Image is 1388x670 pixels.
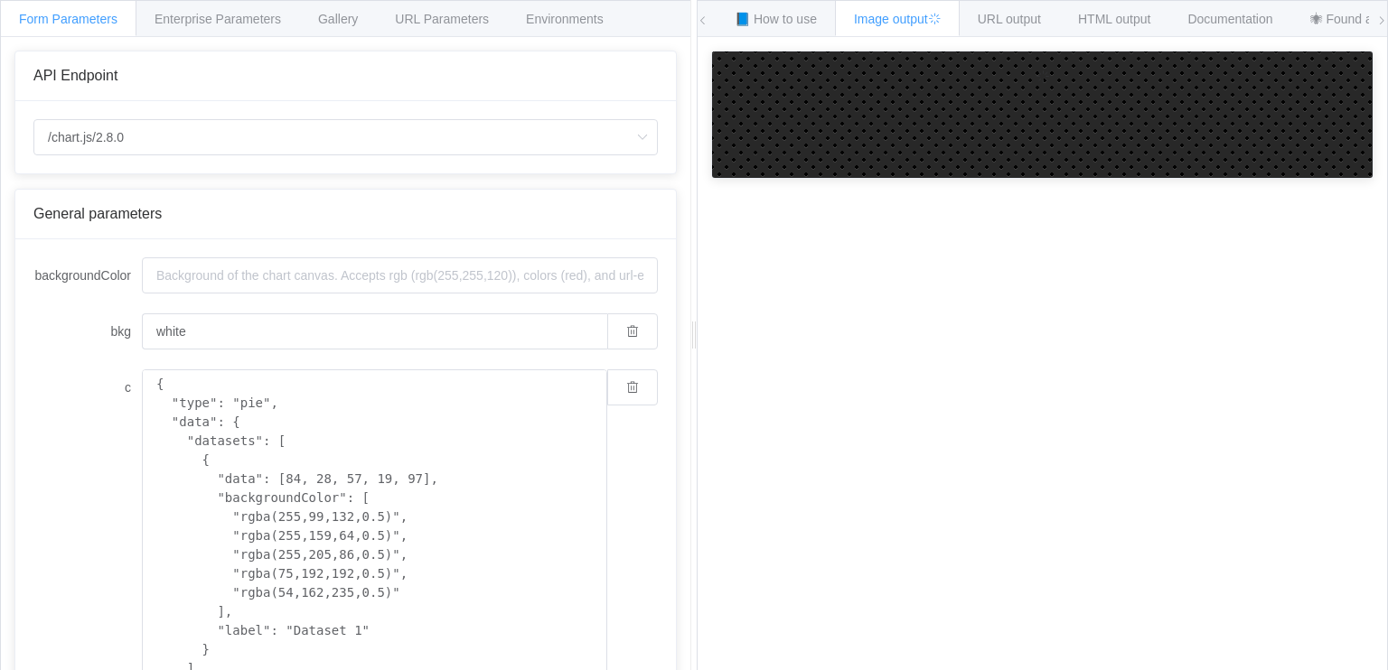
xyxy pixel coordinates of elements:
[854,12,941,26] span: Image output
[33,68,117,83] span: API Endpoint
[33,257,142,293] label: backgroundColor
[735,12,817,26] span: 📘 How to use
[318,12,358,26] span: Gallery
[142,313,607,349] input: Background of the chart canvas. Accepts rgb (rgb(255,255,120)), colors (red), and url-encoded hex...
[1078,12,1150,26] span: HTML output
[19,12,117,26] span: Form Parameters
[33,206,162,221] span: General parameters
[395,12,489,26] span: URL Parameters
[33,369,142,405] label: c
[1187,12,1272,26] span: Documentation
[978,12,1041,26] span: URL output
[33,313,142,349] label: bkg
[526,12,604,26] span: Environments
[155,12,281,26] span: Enterprise Parameters
[142,257,658,293] input: Background of the chart canvas. Accepts rgb (rgb(255,255,120)), colors (red), and url-encoded hex...
[33,119,658,155] input: Select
